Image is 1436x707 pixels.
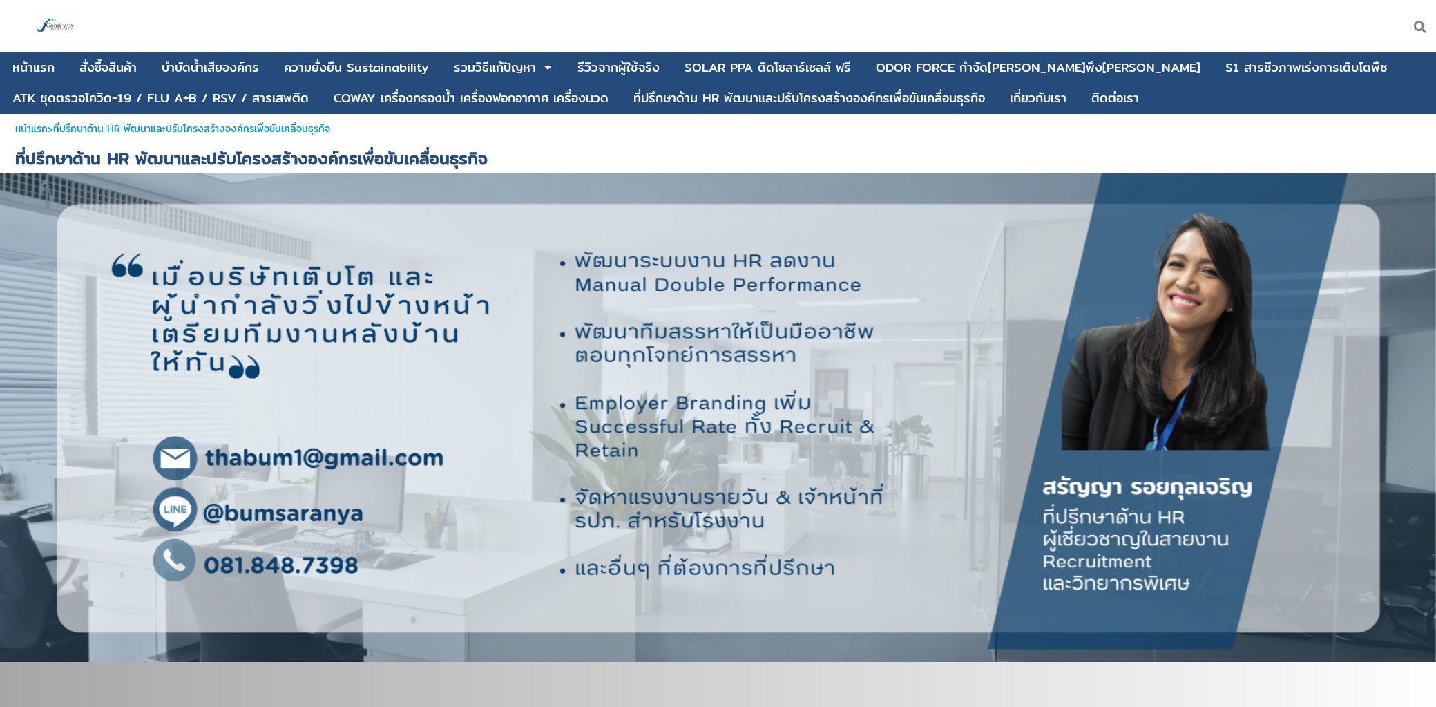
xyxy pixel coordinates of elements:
a: รวมวิธีแก้ปัญหา [454,55,536,81]
a: หน้าแรก [12,55,55,81]
div: ติดต่อเรา [1091,92,1139,104]
div: หน้าแรก [12,62,55,74]
a: สั่งซื้อสินค้า [79,55,137,81]
div: เกี่ยวกับเรา [1010,92,1066,104]
div: รวมวิธีแก้ปัญหา [454,62,536,74]
div: ความยั่งยืน Sustainability [284,62,429,74]
div: รีวิวจากผู้ใช้จริง [577,62,660,74]
a: COWAY เครื่องกรองน้ำ เครื่องฟอกอากาศ เครื่องนวด [334,85,609,111]
img: large-1644130236041.jpg [35,6,76,47]
div: COWAY เครื่องกรองน้ำ เครื่องฟอกอากาศ เครื่องนวด [334,92,609,104]
a: ODOR FORCE กำจัด[PERSON_NAME]พึง[PERSON_NAME] [876,55,1200,81]
div: ที่ปรึกษาด้าน HR พัฒนาและปรับโครงสร้างองค์กรเพื่อขับเคลื่อนธุรกิจ [633,92,985,104]
a: SOLAR PPA ติดโซลาร์เซลล์ ฟรี [685,55,851,81]
a: S1 สารชีวภาพเร่งการเติบโตพืช [1225,55,1388,81]
div: S1 สารชีวภาพเร่งการเติบโตพืช [1225,62,1388,74]
a: เกี่ยวกับเรา [1010,85,1066,111]
a: รีวิวจากผู้ใช้จริง [577,55,660,81]
div: SOLAR PPA ติดโซลาร์เซลล์ ฟรี [685,62,851,74]
span: ที่ปรึกษาด้าน HR พัฒนาและปรับโครงสร้างองค์กรเพื่อขับเคลื่อนธุรกิจ [15,145,488,171]
a: ติดต่อเรา [1091,85,1139,111]
div: ODOR FORCE กำจัด[PERSON_NAME]พึง[PERSON_NAME] [876,62,1200,74]
span: ที่ปรึกษาด้าน HR พัฒนาและปรับโครงสร้างองค์กรเพื่อขับเคลื่อนธุรกิจ [53,121,330,136]
a: ที่ปรึกษาด้าน HR พัฒนาและปรับโครงสร้างองค์กรเพื่อขับเคลื่อนธุรกิจ [633,85,985,111]
div: ATK ชุดตรวจโควิด-19 / FLU A+B / RSV / สารเสพติด [12,92,309,104]
a: ATK ชุดตรวจโควิด-19 / FLU A+B / RSV / สารเสพติด [12,85,309,111]
div: สั่งซื้อสินค้า [79,62,137,74]
a: หน้าแรก [15,121,48,136]
a: บําบัดน้ำเสียองค์กร [162,55,259,81]
a: ความยั่งยืน Sustainability [284,55,429,81]
div: บําบัดน้ำเสียองค์กร [162,62,259,74]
